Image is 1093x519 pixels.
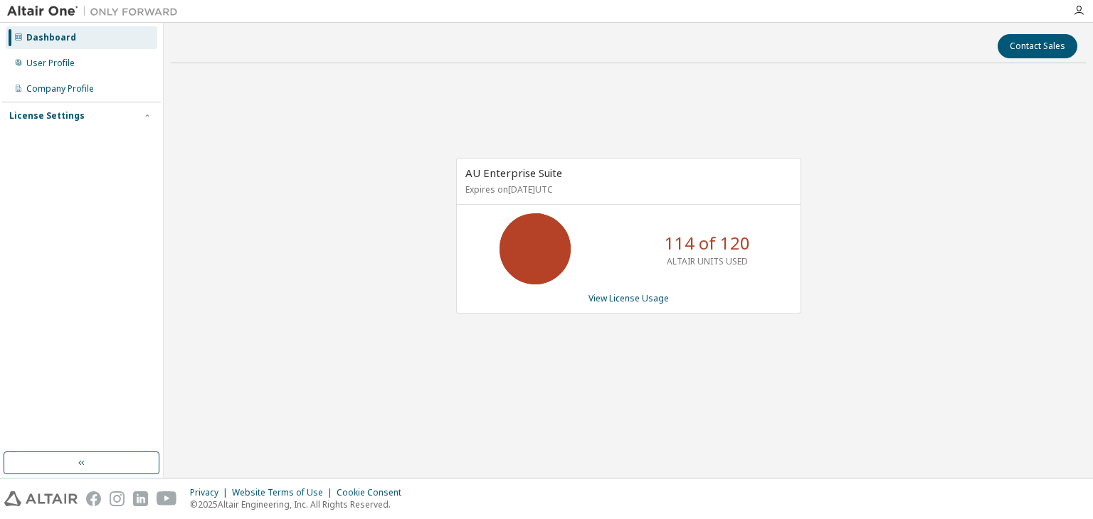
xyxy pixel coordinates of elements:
[337,487,410,498] div: Cookie Consent
[998,34,1077,58] button: Contact Sales
[7,4,185,18] img: Altair One
[26,32,76,43] div: Dashboard
[157,491,177,506] img: youtube.svg
[190,487,232,498] div: Privacy
[110,491,125,506] img: instagram.svg
[26,83,94,95] div: Company Profile
[86,491,101,506] img: facebook.svg
[9,110,85,122] div: License Settings
[4,491,78,506] img: altair_logo.svg
[667,255,748,267] p: ALTAIR UNITS USED
[588,292,669,304] a: View License Usage
[665,231,750,255] p: 114 of 120
[465,183,788,196] p: Expires on [DATE] UTC
[232,487,337,498] div: Website Terms of Use
[133,491,148,506] img: linkedin.svg
[190,498,410,510] p: © 2025 Altair Engineering, Inc. All Rights Reserved.
[26,58,75,69] div: User Profile
[465,166,562,180] span: AU Enterprise Suite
